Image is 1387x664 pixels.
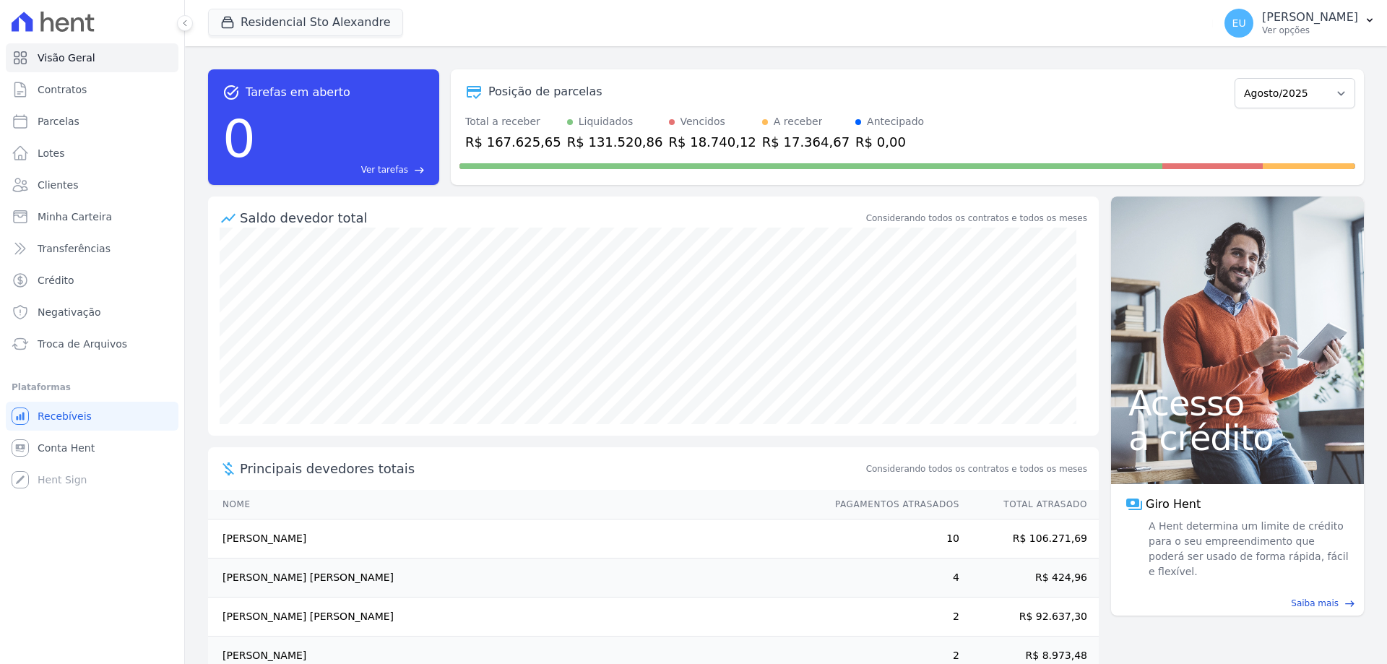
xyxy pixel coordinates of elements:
[762,132,850,152] div: R$ 17.364,67
[222,101,256,176] div: 0
[6,139,178,168] a: Lotes
[960,598,1099,637] td: R$ 92.637,30
[6,75,178,104] a: Contratos
[6,434,178,462] a: Conta Hent
[960,559,1099,598] td: R$ 424,96
[361,163,408,176] span: Ver tarefas
[240,459,863,478] span: Principais devedores totais
[6,329,178,358] a: Troca de Arquivos
[414,165,425,176] span: east
[6,171,178,199] a: Clientes
[38,178,78,192] span: Clientes
[680,114,725,129] div: Vencidos
[821,490,960,519] th: Pagamentos Atrasados
[867,114,924,129] div: Antecipado
[1128,421,1347,455] span: a crédito
[38,305,101,319] span: Negativação
[208,9,403,36] button: Residencial Sto Alexandre
[821,598,960,637] td: 2
[208,490,821,519] th: Nome
[821,519,960,559] td: 10
[38,241,111,256] span: Transferências
[208,559,821,598] td: [PERSON_NAME] [PERSON_NAME]
[6,107,178,136] a: Parcelas
[774,114,823,129] div: A receber
[6,266,178,295] a: Crédito
[1146,496,1201,513] span: Giro Hent
[821,559,960,598] td: 4
[1232,18,1246,28] span: EU
[465,132,561,152] div: R$ 167.625,65
[855,132,924,152] div: R$ 0,00
[38,82,87,97] span: Contratos
[1128,386,1347,421] span: Acesso
[960,519,1099,559] td: R$ 106.271,69
[465,114,561,129] div: Total a receber
[262,163,425,176] a: Ver tarefas east
[240,208,863,228] div: Saldo devedor total
[208,519,821,559] td: [PERSON_NAME]
[12,379,173,396] div: Plataformas
[208,598,821,637] td: [PERSON_NAME] [PERSON_NAME]
[38,51,95,65] span: Visão Geral
[38,441,95,455] span: Conta Hent
[6,202,178,231] a: Minha Carteira
[38,337,127,351] span: Troca de Arquivos
[488,83,602,100] div: Posição de parcelas
[567,132,663,152] div: R$ 131.520,86
[222,84,240,101] span: task_alt
[6,298,178,327] a: Negativação
[1262,25,1358,36] p: Ver opções
[1120,597,1355,610] a: Saiba mais east
[38,273,74,288] span: Crédito
[38,210,112,224] span: Minha Carteira
[1146,519,1349,579] span: A Hent determina um limite de crédito para o seu empreendimento que poderá ser usado de forma ráp...
[669,132,756,152] div: R$ 18.740,12
[6,43,178,72] a: Visão Geral
[960,490,1099,519] th: Total Atrasado
[1344,598,1355,609] span: east
[38,146,65,160] span: Lotes
[1213,3,1387,43] button: EU [PERSON_NAME] Ver opções
[1291,597,1339,610] span: Saiba mais
[579,114,634,129] div: Liquidados
[38,409,92,423] span: Recebíveis
[38,114,79,129] span: Parcelas
[1262,10,1358,25] p: [PERSON_NAME]
[866,212,1087,225] div: Considerando todos os contratos e todos os meses
[866,462,1087,475] span: Considerando todos os contratos e todos os meses
[246,84,350,101] span: Tarefas em aberto
[6,234,178,263] a: Transferências
[6,402,178,431] a: Recebíveis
